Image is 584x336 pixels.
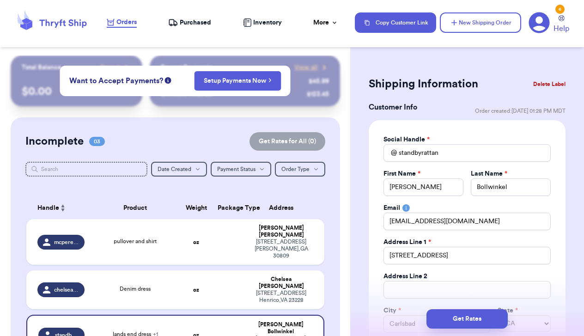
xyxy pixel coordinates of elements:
div: [STREET_ADDRESS] Henrico , VA 23228 [249,290,313,304]
label: Address Line 1 [383,238,431,247]
span: chelseadianemontgomery [54,286,79,293]
span: Order created: [DATE] 01:28 PM MDT [475,107,566,115]
button: Date Created [151,162,207,177]
span: Inventory [253,18,282,27]
span: Help [554,23,569,34]
span: Purchased [180,18,211,27]
button: Get Rates for All (0) [249,132,325,151]
button: New Shipping Order [440,12,521,33]
label: Last Name [471,169,507,178]
label: Email [383,203,400,213]
label: Social Handle [383,135,430,144]
p: Total Balance [22,63,61,72]
th: Address [244,197,324,219]
label: First Name [383,169,420,178]
th: Weight [180,197,212,219]
span: Payout [100,63,120,72]
a: View all [294,63,329,72]
span: Payment Status [217,166,255,172]
div: $ 45.99 [309,77,329,86]
label: Address Line 2 [383,272,427,281]
button: Copy Customer Link [355,12,436,33]
a: Help [554,15,569,34]
span: Date Created [158,166,191,172]
span: mcperezroberts [54,238,79,246]
div: [STREET_ADDRESS] [PERSON_NAME] , GA 30809 [249,238,313,259]
div: Chelsea [PERSON_NAME] [249,276,313,290]
span: Want to Accept Payments? [69,75,163,86]
a: Setup Payments Now [204,76,272,86]
div: @ [383,144,397,162]
h3: Customer Info [369,102,417,113]
h2: Shipping Information [369,77,478,92]
span: Handle [37,203,59,213]
div: [PERSON_NAME] Bollwinkel [249,321,312,335]
p: Recent Payments [161,63,212,72]
button: Setup Payments Now [194,71,281,91]
input: Search [25,162,147,177]
a: Orders [107,18,137,28]
p: $ 0.00 [22,84,131,99]
div: 6 [555,5,565,14]
span: View all [294,63,318,72]
a: Payout [100,63,131,72]
strong: oz [193,287,199,293]
span: Orders [116,18,137,27]
a: Purchased [168,18,211,27]
div: More [313,18,338,27]
strong: oz [193,239,199,245]
th: Product [90,197,180,219]
a: Inventory [243,18,282,27]
button: Payment Status [211,162,271,177]
span: 03 [89,137,105,146]
a: 6 [529,12,550,33]
span: Denim dress [120,286,151,292]
button: Get Rates [426,309,508,329]
th: Package Type [212,197,244,219]
button: Order Type [275,162,325,177]
h2: Incomplete [25,134,84,149]
span: pullover and shirt [114,238,157,244]
span: Order Type [281,166,310,172]
button: Delete Label [529,74,569,94]
div: $ 123.45 [307,90,329,99]
button: Sort ascending [59,202,67,214]
div: [PERSON_NAME] [PERSON_NAME] [249,225,313,238]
